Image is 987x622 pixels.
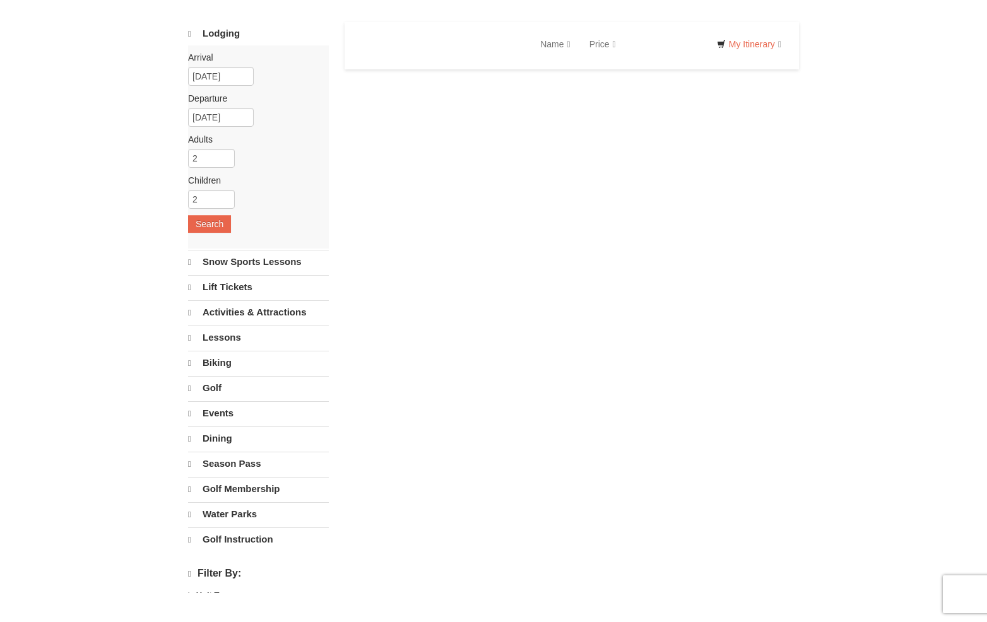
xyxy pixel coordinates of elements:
a: Water Parks [188,502,329,526]
a: Lodging [188,22,329,45]
label: Departure [188,92,319,105]
a: Price [580,32,625,57]
a: Golf Membership [188,477,329,501]
a: Name [531,32,579,57]
a: Dining [188,426,329,450]
button: Search [188,215,231,233]
a: Biking [188,351,329,375]
a: Lessons [188,326,329,349]
a: Activities & Attractions [188,300,329,324]
a: My Itinerary [709,35,789,54]
label: Children [188,174,319,187]
a: Snow Sports Lessons [188,250,329,274]
a: Golf [188,376,329,400]
a: Golf Instruction [188,527,329,551]
a: Events [188,401,329,425]
label: Arrival [188,51,319,64]
a: Season Pass [188,452,329,476]
h4: Filter By: [188,568,329,580]
label: Adults [188,133,319,146]
a: Lift Tickets [188,275,329,299]
strong: Unit Type [196,590,233,600]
